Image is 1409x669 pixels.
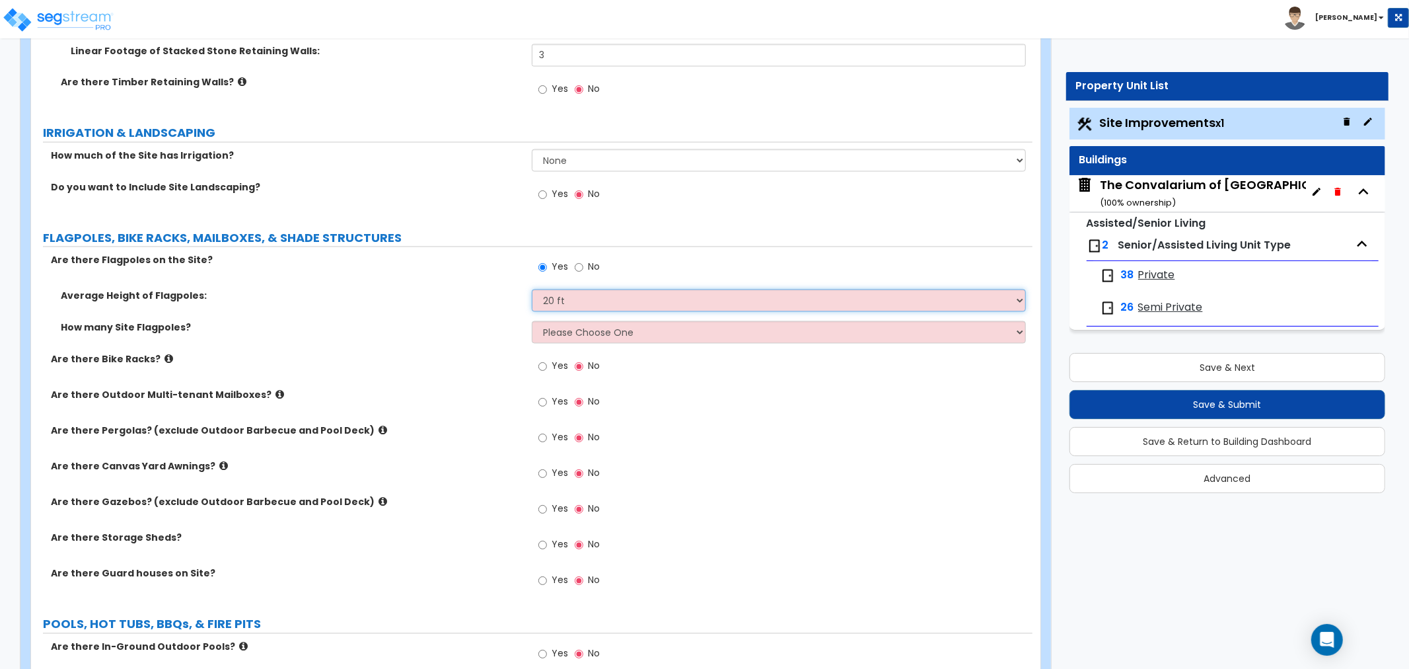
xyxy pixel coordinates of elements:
[2,7,114,33] img: logo_pro_r.png
[1216,116,1225,130] small: x1
[51,641,522,654] label: Are there In-Ground Outdoor Pools?
[552,538,568,551] span: Yes
[575,188,583,202] input: No
[1076,177,1306,210] span: The Convalarium of Dublin
[379,426,387,436] i: click for more info!
[61,321,522,334] label: How many Site Flagpoles?
[575,431,583,446] input: No
[43,125,1032,142] label: IRRIGATION & LANDSCAPING
[575,260,583,275] input: No
[1076,116,1093,133] img: Construction.png
[588,467,600,480] span: No
[1100,177,1359,210] div: The Convalarium of [GEOGRAPHIC_DATA]
[1315,13,1377,22] b: [PERSON_NAME]
[1100,300,1116,316] img: door.png
[51,353,522,366] label: Are there Bike Racks?
[575,83,583,97] input: No
[575,395,583,410] input: No
[552,647,568,660] span: Yes
[588,538,600,551] span: No
[588,574,600,587] span: No
[1069,464,1385,493] button: Advanced
[61,290,522,303] label: Average Height of Flagpoles:
[1138,300,1203,315] span: Semi Private
[51,460,522,473] label: Are there Canvas Yard Awnings?
[1087,216,1206,231] small: Assisted/Senior Living
[51,389,522,402] label: Are there Outdoor Multi-tenant Mailboxes?
[164,354,173,364] i: click for more info!
[575,538,583,553] input: No
[538,502,547,517] input: Yes
[1069,390,1385,419] button: Save & Submit
[43,616,1032,633] label: POOLS, HOT TUBS, BBQs, & FIRE PITS
[588,188,600,201] span: No
[238,77,246,87] i: click for more info!
[1087,238,1102,254] img: door.png
[538,360,547,374] input: Yes
[538,538,547,553] input: Yes
[51,496,522,509] label: Are there Gazebos? (exclude Outdoor Barbecue and Pool Deck)
[1069,427,1385,456] button: Save & Return to Building Dashboard
[552,502,568,516] span: Yes
[552,574,568,587] span: Yes
[1121,268,1134,283] span: 38
[538,83,547,97] input: Yes
[1138,268,1175,283] span: Private
[588,647,600,660] span: No
[1118,237,1291,253] span: Senior/Assisted Living Unit Type
[51,181,522,194] label: Do you want to Include Site Landscaping?
[1076,79,1379,94] div: Property Unit List
[538,574,547,588] input: Yes
[51,254,522,267] label: Are there Flagpoles on the Site?
[552,431,568,444] span: Yes
[1100,268,1116,284] img: door.png
[575,360,583,374] input: No
[239,642,248,652] i: click for more info!
[588,502,600,516] span: No
[552,83,568,96] span: Yes
[1069,353,1385,382] button: Save & Next
[575,647,583,662] input: No
[575,574,583,588] input: No
[1100,196,1176,209] small: ( 100 % ownership)
[275,390,284,400] i: click for more info!
[552,360,568,373] span: Yes
[588,360,600,373] span: No
[71,44,522,58] label: Linear Footage of Stacked Stone Retaining Walls:
[379,497,387,507] i: click for more info!
[219,461,228,471] i: click for more info!
[538,260,547,275] input: Yes
[1121,300,1134,315] span: 26
[43,230,1032,247] label: FLAGPOLES, BIKE RACKS, MAILBOXES, & SHADE STRUCTURES
[552,395,568,409] span: Yes
[552,188,568,201] span: Yes
[1311,624,1343,656] div: Open Intercom Messenger
[51,149,522,163] label: How much of the Site has Irrigation?
[51,424,522,438] label: Are there Pergolas? (exclude Outdoor Barbecue and Pool Deck)
[538,431,547,446] input: Yes
[552,467,568,480] span: Yes
[538,647,547,662] input: Yes
[538,395,547,410] input: Yes
[588,83,600,96] span: No
[575,502,583,517] input: No
[1079,153,1375,168] div: Buildings
[51,531,522,545] label: Are there Storage Sheds?
[575,467,583,481] input: No
[588,260,600,274] span: No
[538,188,547,202] input: Yes
[588,431,600,444] span: No
[61,76,522,89] label: Are there Timber Retaining Walls?
[1283,7,1307,30] img: avatar.png
[538,467,547,481] input: Yes
[1102,237,1109,253] span: 2
[588,395,600,409] span: No
[1100,114,1225,131] span: Site Improvements
[552,260,568,274] span: Yes
[51,567,522,580] label: Are there Guard houses on Site?
[1076,177,1093,194] img: building.svg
